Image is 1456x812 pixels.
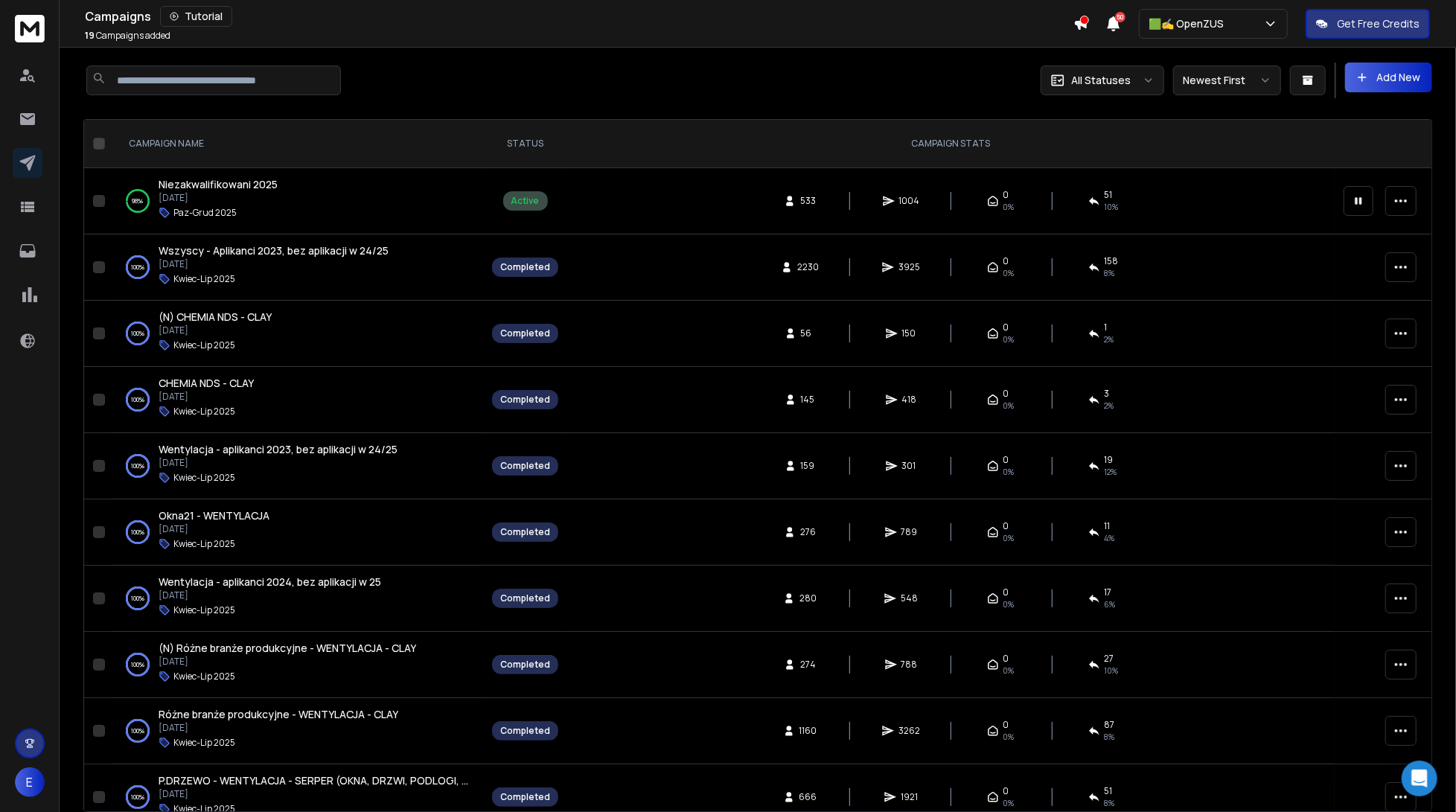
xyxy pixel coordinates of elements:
[902,327,917,339] span: 150
[899,195,920,207] span: 1004
[85,30,170,42] p: Campaigns added
[159,243,389,258] a: Wszyscy - Aplikanci 2023, bez aplikacji w 24/25
[1003,586,1009,598] span: 0
[111,168,483,234] td: 98%Niezakwalifikowani 2025[DATE]Paz-Grud 2025
[131,790,144,805] p: 100 %
[111,698,483,764] td: 100%Różne branże produkcyjne - WENTYLACJA - CLAY[DATE]Kwiec-Lip 2025
[173,737,235,749] p: Kwiec-Lip 2025
[159,641,416,655] span: (N) Różne branże produkcyjne - WENTYLACJA - CLAY
[1105,255,1119,267] span: 158
[1105,454,1114,466] span: 19
[159,310,272,324] span: (N) CHEMIA NDS - CLAY
[159,310,272,325] a: (N) CHEMIA NDS - CLAY
[1003,785,1009,797] span: 0
[131,525,144,540] p: 100 %
[1105,267,1115,279] span: 8 %
[1003,454,1009,466] span: 0
[799,592,817,604] span: 280
[1173,65,1281,95] button: Newest First
[800,195,816,207] span: 533
[901,526,918,538] span: 789
[159,192,278,204] p: [DATE]
[173,472,235,484] p: Kwiec-Lip 2025
[1105,785,1113,797] span: 51
[111,632,483,698] td: 100%(N) Różne branże produkcyjne - WENTYLACJA - CLAY[DATE]Kwiec-Lip 2025
[1105,586,1112,598] span: 17
[111,566,483,632] td: 100%Wentylacja - aplikanci 2024, bez aplikacji w 25[DATE]Kwiec-Lip 2025
[1105,400,1114,412] span: 2 %
[901,791,918,803] span: 1921
[1337,16,1420,31] p: Get Free Credits
[500,791,550,803] div: Completed
[1003,388,1009,400] span: 0
[1003,255,1009,267] span: 0
[1105,653,1114,665] span: 27
[1105,797,1115,809] span: 8 %
[111,120,483,168] th: CAMPAIGN NAME
[898,725,920,737] span: 3262
[898,261,920,273] span: 3925
[159,773,468,788] a: P.DRZEWO - WENTYLACJA - SERPER (OKNA, DRZWI, PODLOGI, SCHODY)
[159,641,416,656] a: (N) Różne branże produkcyjne - WENTYLACJA - CLAY
[500,592,550,604] div: Completed
[159,457,397,469] p: [DATE]
[1105,520,1111,532] span: 11
[1003,201,1015,213] span: 0%
[567,120,1335,168] th: CAMPAIGN STATS
[159,243,389,258] span: Wszyscy - Aplikanci 2023, bez aplikacji w 24/25
[111,433,483,499] td: 100%Wentylacja - aplikanci 2023, bez aplikacji w 24/25[DATE]Kwiec-Lip 2025
[1105,333,1114,345] span: 2 %
[1105,532,1115,544] span: 4 %
[1105,598,1116,610] span: 6 %
[1003,665,1015,677] span: 0%
[159,773,509,787] span: P.DRZEWO - WENTYLACJA - SERPER (OKNA, DRZWI, PODLOGI, SCHODY)
[799,725,817,737] span: 1160
[15,767,45,797] span: E
[1003,466,1015,478] span: 0%
[159,656,416,668] p: [DATE]
[173,671,235,682] p: Kwiec-Lip 2025
[1003,267,1015,279] span: 0%
[1306,9,1430,39] button: Get Free Credits
[1402,761,1437,796] div: Open Intercom Messenger
[901,659,918,671] span: 788
[902,394,917,406] span: 418
[173,604,235,616] p: Kwiec-Lip 2025
[500,327,550,339] div: Completed
[1003,719,1009,731] span: 0
[500,261,550,273] div: Completed
[160,6,232,27] button: Tutorial
[801,460,816,472] span: 159
[500,725,550,737] div: Completed
[159,589,381,601] p: [DATE]
[131,260,144,275] p: 100 %
[500,659,550,671] div: Completed
[1105,189,1113,201] span: 51
[1003,797,1015,809] span: 0%
[159,442,397,457] a: Wentylacja - aplikanci 2023, bez aplikacji w 24/25
[159,391,254,403] p: [DATE]
[1105,665,1119,677] span: 10 %
[1003,400,1015,412] span: 0%
[801,327,816,339] span: 56
[159,376,254,390] span: CHEMIA NDS - CLAY
[500,394,550,406] div: Completed
[131,657,144,672] p: 100 %
[1003,322,1009,333] span: 0
[111,367,483,433] td: 100%CHEMIA NDS - CLAY[DATE]Kwiec-Lip 2025
[159,508,269,523] a: Okna21 - WENTYLACJA
[159,707,398,721] span: Różne branże produkcyjne - WENTYLACJA - CLAY
[131,326,144,341] p: 100 %
[132,194,144,208] p: 98 %
[159,575,381,589] span: Wentylacja - aplikanci 2024, bez aplikacji w 25
[1003,520,1009,532] span: 0
[131,723,144,738] p: 100 %
[500,460,550,472] div: Completed
[111,499,483,566] td: 100%Okna21 - WENTYLACJA[DATE]Kwiec-Lip 2025
[1115,12,1125,22] span: 50
[1105,719,1115,731] span: 87
[159,722,398,734] p: [DATE]
[159,177,278,192] a: Niezakwalifikowani 2025
[111,234,483,301] td: 100%Wszyscy - Aplikanci 2023, bez aplikacji w 24/25[DATE]Kwiec-Lip 2025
